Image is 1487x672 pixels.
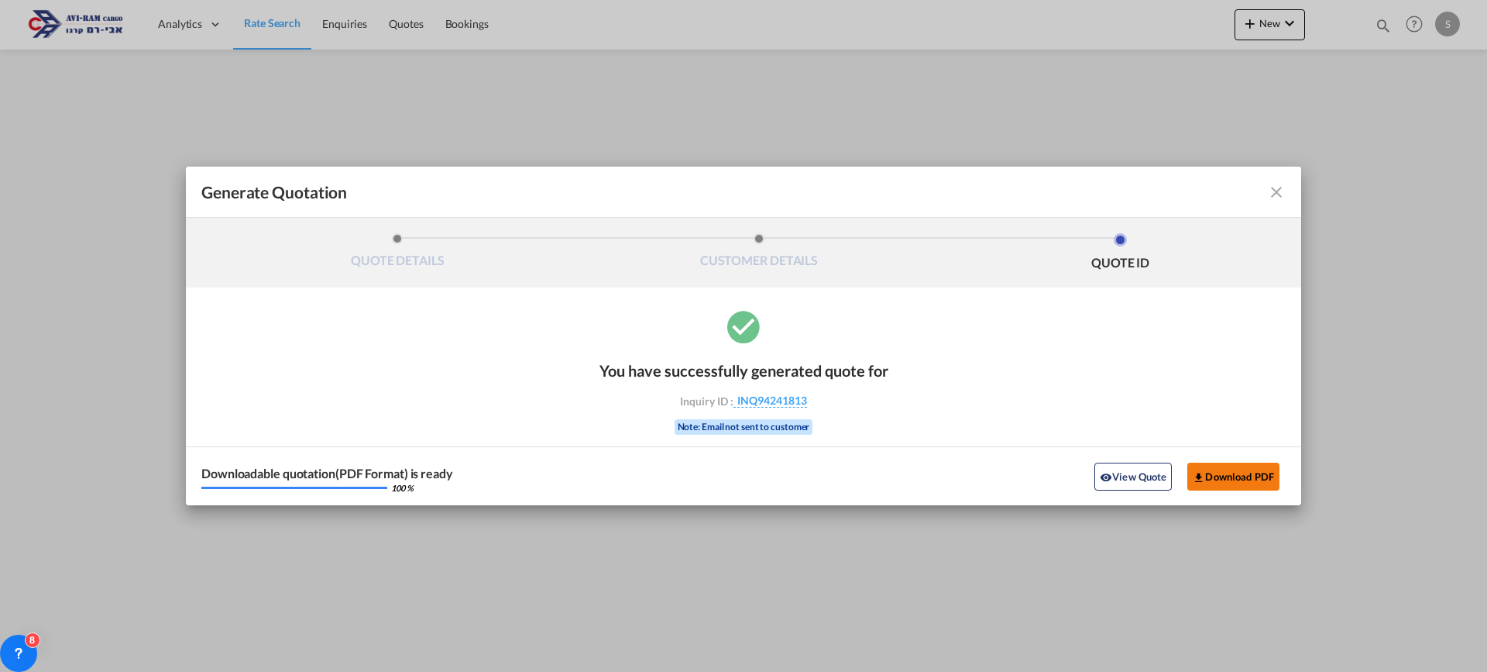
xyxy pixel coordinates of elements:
[1267,183,1286,202] md-icon: icon-close fg-AAA8AD cursor m-0
[186,167,1301,505] md-dialog: Generate QuotationQUOTE ...
[1094,463,1172,491] button: icon-eyeView Quote
[1193,471,1205,484] md-icon: icon-download
[1100,471,1112,484] md-icon: icon-eye
[217,233,579,275] li: QUOTE DETAILS
[201,182,347,202] span: Generate Quotation
[201,467,453,480] div: Downloadable quotation(PDF Format) is ready
[599,361,888,380] div: You have successfully generated quote for
[724,307,763,346] md-icon: icon-checkbox-marked-circle
[733,394,807,408] span: INQ94241813
[675,419,813,435] div: Note: Email not sent to customer
[1187,463,1279,491] button: Download PDF
[579,233,940,275] li: CUSTOMER DETAILS
[391,484,414,492] div: 100 %
[939,233,1301,275] li: QUOTE ID
[654,394,833,408] div: Inquiry ID :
